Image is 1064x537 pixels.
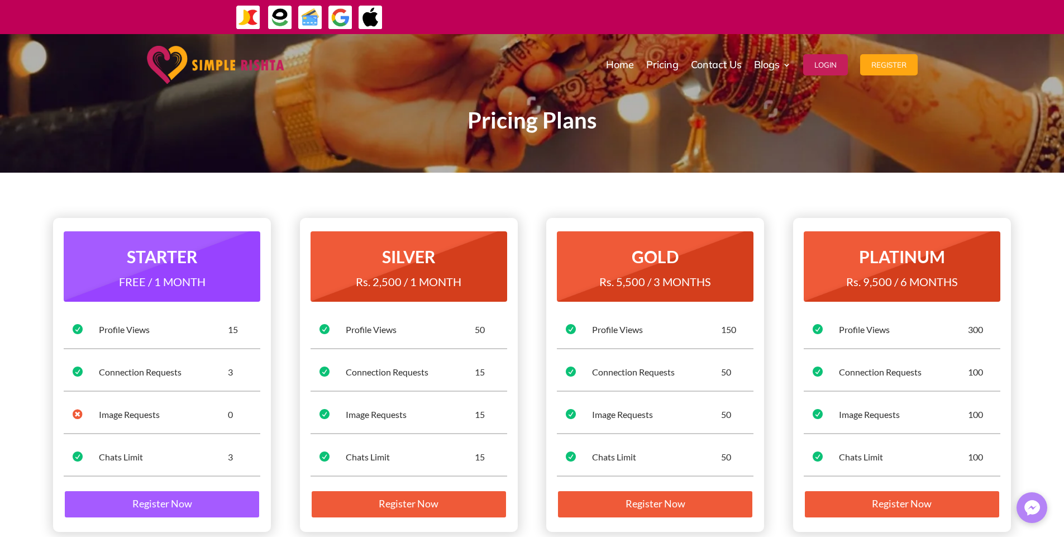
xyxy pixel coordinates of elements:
div: Profile Views [839,324,968,336]
span:  [73,324,83,334]
div: Connection Requests [99,366,228,378]
div: Profile Views [346,324,475,336]
span:  [566,324,576,334]
strong: PLATINUM [859,246,945,267]
span:  [319,367,330,377]
div: Chats Limit [99,451,228,463]
a: Blogs [754,37,791,93]
span:  [319,324,330,334]
span:  [319,452,330,462]
span:  [73,452,83,462]
p: Pricing Plans [231,114,834,127]
span: Rs. 9,500 / 6 MONTHS [846,275,958,288]
div: Chats Limit [592,451,721,463]
div: Connection Requests [346,366,475,378]
div: Profile Views [592,324,721,336]
span:  [813,367,823,377]
img: JazzCash-icon [236,5,261,30]
a: Login [803,37,848,93]
a: Register Now [557,490,753,519]
span:  [566,452,576,462]
div: Image Requests [346,408,475,421]
a: Register Now [64,490,260,519]
img: ApplePay-icon [358,5,383,30]
div: Connection Requests [839,366,968,378]
a: Register [860,37,918,93]
span: Rs. 2,500 / 1 MONTH [356,275,461,288]
span:  [813,452,823,462]
a: Register Now [311,490,507,519]
span: Rs. 5,500 / 3 MONTHS [599,275,711,288]
img: EasyPaisa-icon [268,5,293,30]
span:  [319,409,330,419]
strong: STARTER [127,246,198,267]
span:  [73,409,83,419]
strong: GOLD [632,246,679,267]
img: Messenger [1021,497,1043,519]
div: Image Requests [592,408,721,421]
span: FREE / 1 MONTH [119,275,206,288]
strong: SILVER [382,246,436,267]
img: Credit Cards [298,5,323,30]
img: GooglePay-icon [328,5,353,30]
a: Contact Us [691,37,742,93]
a: Register Now [804,490,1000,519]
span:  [73,367,83,377]
div: Image Requests [99,408,228,421]
div: Connection Requests [592,366,721,378]
div: Chats Limit [346,451,475,463]
span:  [566,367,576,377]
span:  [813,324,823,334]
span:  [566,409,576,419]
div: Profile Views [99,324,228,336]
a: Pricing [646,37,679,93]
a: Home [606,37,634,93]
div: Chats Limit [839,451,968,463]
div: Image Requests [839,408,968,421]
button: Login [803,54,848,75]
button: Register [860,54,918,75]
span:  [813,409,823,419]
